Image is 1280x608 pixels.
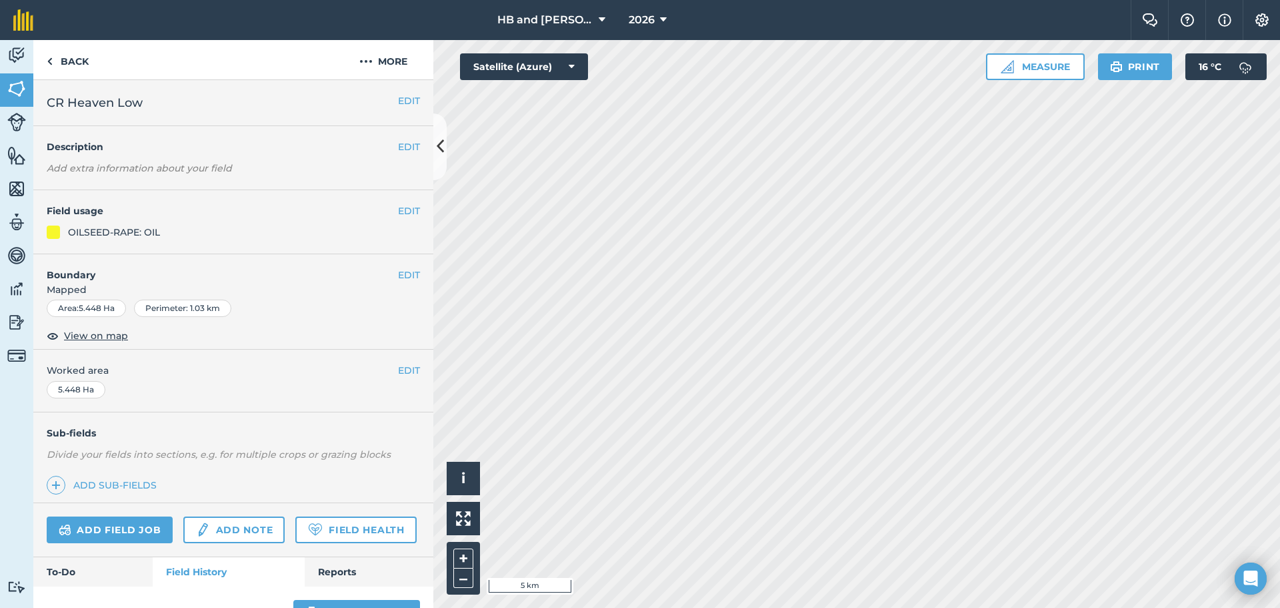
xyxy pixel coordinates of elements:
[153,557,304,587] a: Field History
[59,522,71,538] img: svg+xml;base64,PD94bWwgdmVyc2lvbj0iMS4wIiBlbmNvZGluZz0idXRmLTgiPz4KPCEtLSBHZW5lcmF0b3I6IEFkb2JlIE...
[47,448,391,461] em: Divide your fields into sections, e.g. for multiple crops or grazing blocks
[183,517,285,543] a: Add note
[47,300,126,317] div: Area : 5.448 Ha
[398,363,420,378] button: EDIT
[295,517,416,543] a: Field Health
[7,346,26,365] img: svg+xml;base64,PD94bWwgdmVyc2lvbj0iMS4wIiBlbmNvZGluZz0idXRmLTgiPz4KPCEtLSBHZW5lcmF0b3I6IEFkb2JlIE...
[1235,563,1267,595] div: Open Intercom Messenger
[7,113,26,131] img: svg+xml;base64,PD94bWwgdmVyc2lvbj0iMS4wIiBlbmNvZGluZz0idXRmLTgiPz4KPCEtLSBHZW5lcmF0b3I6IEFkb2JlIE...
[460,53,588,80] button: Satellite (Azure)
[1142,13,1158,27] img: Two speech bubbles overlapping with the left bubble in the forefront
[1110,59,1123,75] img: svg+xml;base64,PHN2ZyB4bWxucz0iaHR0cDovL3d3dy53My5vcmcvMjAwMC9zdmciIHdpZHRoPSIxOSIgaGVpZ2h0PSIyNC...
[47,139,420,154] h4: Description
[447,462,480,495] button: i
[33,282,433,297] span: Mapped
[7,581,26,593] img: svg+xml;base64,PD94bWwgdmVyc2lvbj0iMS4wIiBlbmNvZGluZz0idXRmLTgiPz4KPCEtLSBHZW5lcmF0b3I6IEFkb2JlIE...
[47,53,53,69] img: svg+xml;base64,PHN2ZyB4bWxucz0iaHR0cDovL3d3dy53My5vcmcvMjAwMC9zdmciIHdpZHRoPSI5IiBoZWlnaHQ9IjI0Ii...
[33,426,433,440] h4: Sub-fields
[7,179,26,199] img: svg+xml;base64,PHN2ZyB4bWxucz0iaHR0cDovL3d3dy53My5vcmcvMjAwMC9zdmciIHdpZHRoPSI1NiIgaGVpZ2h0PSI2MC...
[47,517,173,543] a: Add field job
[47,328,59,344] img: svg+xml;base64,PHN2ZyB4bWxucz0iaHR0cDovL3d3dy53My5vcmcvMjAwMC9zdmciIHdpZHRoPSIxOCIgaGVpZ2h0PSIyNC...
[456,511,471,526] img: Four arrows, one pointing top left, one top right, one bottom right and the last bottom left
[1199,53,1221,80] span: 16 ° C
[398,93,420,108] button: EDIT
[1001,60,1014,73] img: Ruler icon
[33,40,102,79] a: Back
[47,363,420,378] span: Worked area
[453,549,473,569] button: +
[47,93,143,112] span: CR Heaven Low
[629,12,655,28] span: 2026
[47,381,105,398] div: 5.448 Ha
[47,162,232,174] em: Add extra information about your field
[1098,53,1173,80] button: Print
[497,12,593,28] span: HB and [PERSON_NAME]
[47,204,398,218] h4: Field usage
[398,139,420,154] button: EDIT
[7,145,26,166] img: svg+xml;base64,PHN2ZyB4bWxucz0iaHR0cDovL3d3dy53My5vcmcvMjAwMC9zdmciIHdpZHRoPSI1NiIgaGVpZ2h0PSI2MC...
[68,225,160,240] div: OILSEED-RAPE: OIL
[1254,13,1270,27] img: A cog icon
[13,9,33,31] img: fieldmargin Logo
[7,45,26,65] img: svg+xml;base64,PD94bWwgdmVyc2lvbj0iMS4wIiBlbmNvZGluZz0idXRmLTgiPz4KPCEtLSBHZW5lcmF0b3I6IEFkb2JlIE...
[398,268,420,282] button: EDIT
[7,79,26,99] img: svg+xml;base64,PHN2ZyB4bWxucz0iaHR0cDovL3d3dy53My5vcmcvMjAwMC9zdmciIHdpZHRoPSI1NiIgaGVpZ2h0PSI2MC...
[51,477,61,493] img: svg+xml;base64,PHN2ZyB4bWxucz0iaHR0cDovL3d3dy53My5vcmcvMjAwMC9zdmciIHdpZHRoPSIxNCIgaGVpZ2h0PSIyNC...
[1179,13,1195,27] img: A question mark icon
[47,328,128,344] button: View on map
[461,470,465,487] span: i
[7,279,26,299] img: svg+xml;base64,PD94bWwgdmVyc2lvbj0iMS4wIiBlbmNvZGluZz0idXRmLTgiPz4KPCEtLSBHZW5lcmF0b3I6IEFkb2JlIE...
[333,40,433,79] button: More
[7,212,26,232] img: svg+xml;base64,PD94bWwgdmVyc2lvbj0iMS4wIiBlbmNvZGluZz0idXRmLTgiPz4KPCEtLSBHZW5lcmF0b3I6IEFkb2JlIE...
[453,569,473,588] button: –
[64,328,128,343] span: View on map
[7,246,26,266] img: svg+xml;base64,PD94bWwgdmVyc2lvbj0iMS4wIiBlbmNvZGluZz0idXRmLTgiPz4KPCEtLSBHZW5lcmF0b3I6IEFkb2JlIE...
[305,557,433,587] a: Reports
[33,254,398,282] h4: Boundary
[33,557,153,587] a: To-Do
[398,204,420,218] button: EDIT
[1185,53,1267,80] button: 16 °C
[195,522,210,538] img: svg+xml;base64,PD94bWwgdmVyc2lvbj0iMS4wIiBlbmNvZGluZz0idXRmLTgiPz4KPCEtLSBHZW5lcmF0b3I6IEFkb2JlIE...
[47,476,162,495] a: Add sub-fields
[134,300,231,317] div: Perimeter : 1.03 km
[359,53,373,69] img: svg+xml;base64,PHN2ZyB4bWxucz0iaHR0cDovL3d3dy53My5vcmcvMjAwMC9zdmciIHdpZHRoPSIyMCIgaGVpZ2h0PSIyNC...
[986,53,1085,80] button: Measure
[7,312,26,332] img: svg+xml;base64,PD94bWwgdmVyc2lvbj0iMS4wIiBlbmNvZGluZz0idXRmLTgiPz4KPCEtLSBHZW5lcmF0b3I6IEFkb2JlIE...
[1232,53,1259,80] img: svg+xml;base64,PD94bWwgdmVyc2lvbj0iMS4wIiBlbmNvZGluZz0idXRmLTgiPz4KPCEtLSBHZW5lcmF0b3I6IEFkb2JlIE...
[1218,12,1231,28] img: svg+xml;base64,PHN2ZyB4bWxucz0iaHR0cDovL3d3dy53My5vcmcvMjAwMC9zdmciIHdpZHRoPSIxNyIgaGVpZ2h0PSIxNy...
